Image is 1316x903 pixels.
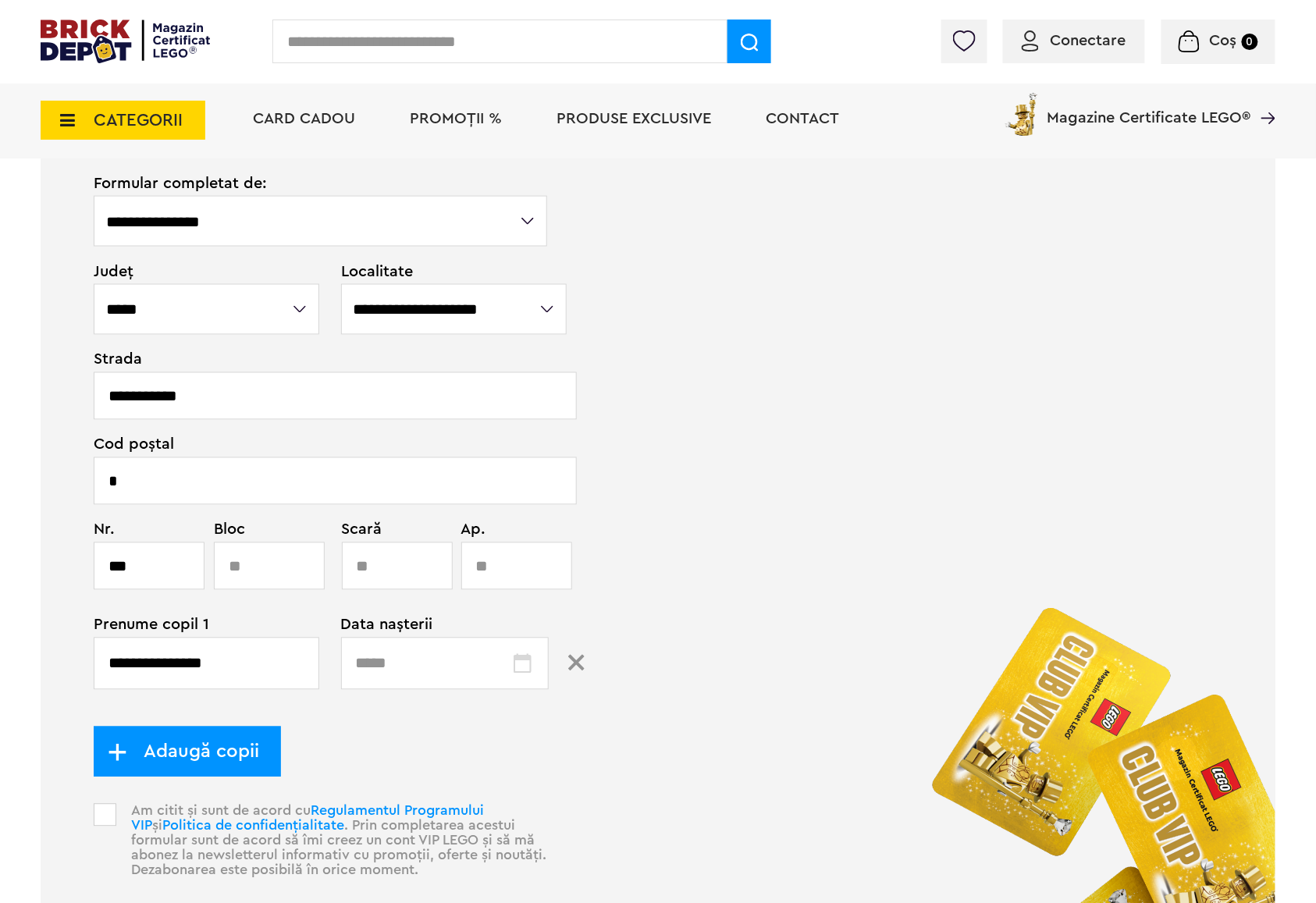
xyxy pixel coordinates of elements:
img: Group%201224.svg [568,655,585,671]
span: Cod poștal [94,437,549,453]
span: Conectare [1051,33,1126,48]
span: Coș [1210,33,1237,48]
span: Bloc [214,522,316,538]
span: Adaugă copii [127,743,259,760]
span: Județ [94,264,322,279]
a: Contact [766,111,839,126]
span: Magazine Certificate LEGO® [1047,90,1251,126]
span: CATEGORII [94,112,183,129]
img: add_child [108,743,127,763]
span: Prenume copil 1 [94,617,302,633]
a: Conectare [1022,33,1126,48]
a: Card Cadou [253,111,355,126]
span: Data nașterii [341,617,550,633]
span: Nr. [94,522,196,538]
a: Magazine Certificate LEGO® [1251,90,1275,105]
span: Localitate [342,264,550,279]
a: Produse exclusive [557,111,711,126]
span: Ap. [461,522,526,538]
small: 0 [1242,34,1258,50]
span: Formular completat de: [94,176,549,191]
a: Politica de confidențialitate [162,819,344,833]
a: Regulamentul Programului VIP [131,804,484,833]
span: Scară [342,522,424,538]
a: PROMOȚII % [410,111,502,126]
